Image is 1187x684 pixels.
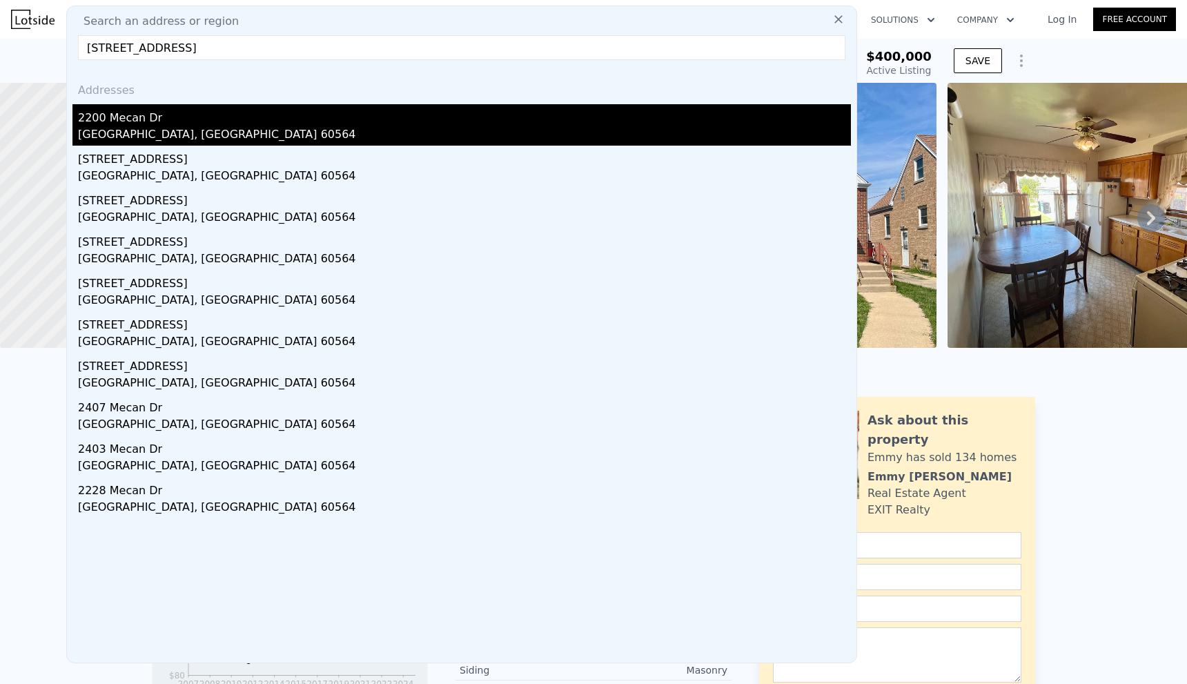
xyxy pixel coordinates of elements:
a: Log In [1031,12,1093,26]
div: Siding [460,663,593,677]
button: SAVE [954,48,1002,73]
div: [GEOGRAPHIC_DATA], [GEOGRAPHIC_DATA] 60564 [78,126,851,146]
div: [GEOGRAPHIC_DATA], [GEOGRAPHIC_DATA] 60564 [78,416,851,436]
div: [GEOGRAPHIC_DATA], [GEOGRAPHIC_DATA] 60564 [78,168,851,187]
div: [STREET_ADDRESS] [78,270,851,292]
img: Lotside [11,10,55,29]
button: Solutions [860,8,946,32]
input: Name [773,532,1021,558]
tspan: $80 [169,671,185,681]
input: Enter an address, city, region, neighborhood or zip code [78,35,845,60]
div: 2403 Mecan Dr [78,436,851,458]
span: Search an address or region [72,13,239,30]
div: [GEOGRAPHIC_DATA], [GEOGRAPHIC_DATA] 60564 [78,292,851,311]
div: [STREET_ADDRESS] [78,353,851,375]
div: [GEOGRAPHIC_DATA], [GEOGRAPHIC_DATA] 60564 [78,499,851,518]
input: Phone [773,596,1021,622]
div: Masonry [593,663,727,677]
div: Addresses [72,71,851,104]
div: Ask about this property [867,411,1021,449]
div: [STREET_ADDRESS] [78,146,851,168]
div: [GEOGRAPHIC_DATA], [GEOGRAPHIC_DATA] 60564 [78,458,851,477]
div: Emmy [PERSON_NAME] [867,469,1012,485]
input: Email [773,564,1021,590]
div: 2407 Mecan Dr [78,394,851,416]
div: [GEOGRAPHIC_DATA], [GEOGRAPHIC_DATA] 60564 [78,251,851,270]
div: 2228 Mecan Dr [78,477,851,499]
button: Company [946,8,1026,32]
div: Real Estate Agent [867,485,966,502]
button: Show Options [1008,47,1035,75]
div: [STREET_ADDRESS] [78,228,851,251]
span: $400,000 [866,49,932,63]
div: [STREET_ADDRESS] [78,311,851,333]
div: [STREET_ADDRESS] [78,187,851,209]
div: [GEOGRAPHIC_DATA], [GEOGRAPHIC_DATA] 60564 [78,209,851,228]
div: [GEOGRAPHIC_DATA], [GEOGRAPHIC_DATA] 60564 [78,333,851,353]
div: [GEOGRAPHIC_DATA], [GEOGRAPHIC_DATA] 60564 [78,375,851,394]
div: Emmy has sold 134 homes [867,449,1017,466]
span: Active Listing [867,65,932,76]
div: EXIT Realty [867,502,930,518]
a: Free Account [1093,8,1176,31]
div: 2200 Mecan Dr [78,104,851,126]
